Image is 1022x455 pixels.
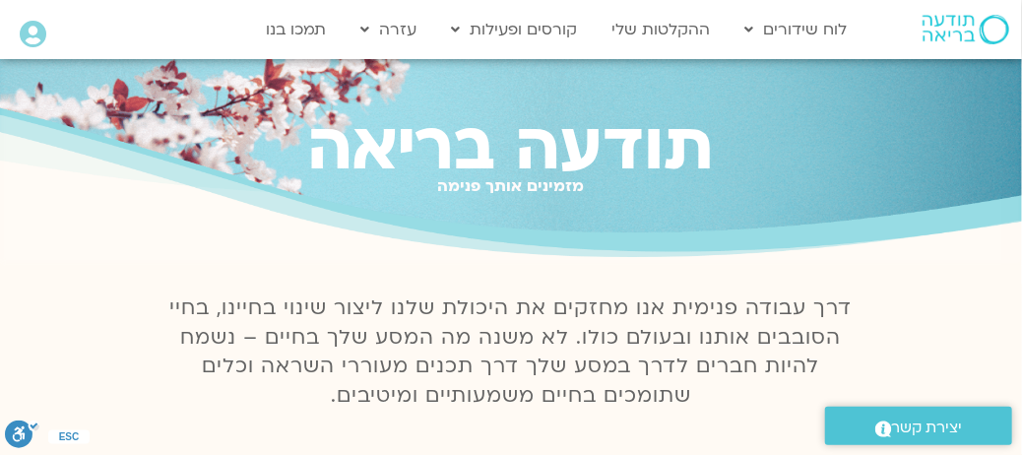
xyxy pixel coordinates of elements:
a: יצירת קשר [825,407,1012,445]
a: ההקלטות שלי [603,11,721,48]
p: דרך עבודה פנימית אנו מחזקים את היכולת שלנו ליצור שינוי בחיינו, בחיי הסובבים אותנו ובעולם כולו. לא... [159,293,863,412]
a: עזרה [351,11,427,48]
a: לוח שידורים [735,11,858,48]
img: תודעה בריאה [923,15,1009,44]
a: קורסים ופעילות [442,11,588,48]
span: יצירת קשר [892,415,963,441]
a: תמכו בנו [256,11,337,48]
